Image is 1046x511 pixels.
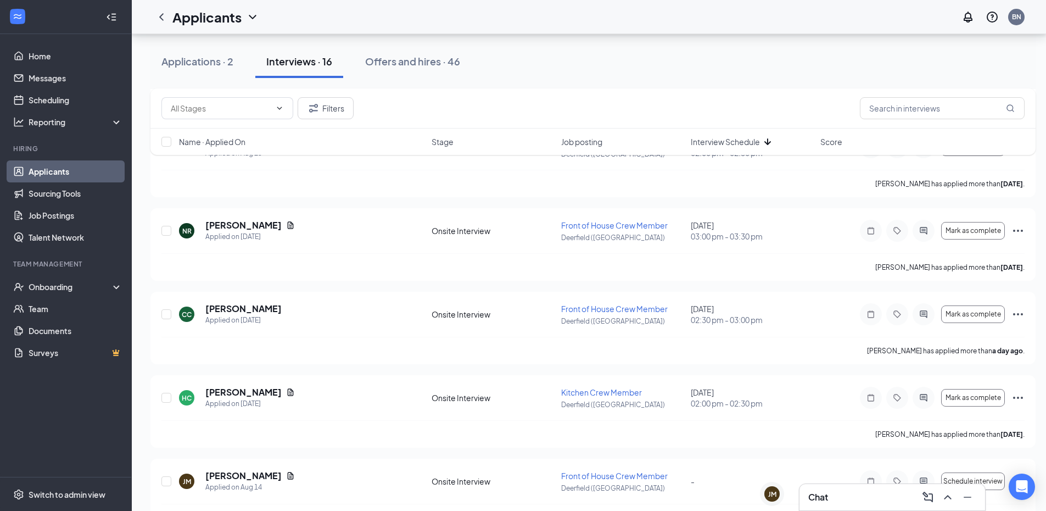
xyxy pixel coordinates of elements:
[941,389,1005,407] button: Mark as complete
[917,310,930,319] svg: ActiveChat
[561,220,668,230] span: Front of House Crew Member
[179,136,245,147] span: Name · Applied On
[13,259,120,269] div: Team Management
[961,491,974,504] svg: Minimize
[183,477,191,486] div: JM
[875,263,1025,272] p: [PERSON_NAME] has applied more than .
[29,45,122,67] a: Home
[1011,224,1025,237] svg: Ellipses
[992,347,1023,355] b: a day ago
[205,315,282,326] div: Applied on [DATE]
[205,386,282,398] h5: [PERSON_NAME]
[205,219,282,231] h5: [PERSON_NAME]
[29,182,122,204] a: Sourcing Tools
[182,310,192,319] div: CC
[286,221,295,230] svg: Document
[768,490,776,499] div: JM
[864,393,877,402] svg: Note
[561,316,684,326] p: Deerfield ([GEOGRAPHIC_DATA])
[286,471,295,480] svg: Document
[919,488,937,506] button: ComposeMessage
[941,222,1005,240] button: Mark as complete
[860,97,1025,119] input: Search in interviews
[864,477,877,486] svg: Note
[432,392,555,403] div: Onsite Interview
[561,387,642,397] span: Kitchen Crew Member
[155,10,168,24] svg: ChevronLeft
[13,489,24,500] svg: Settings
[106,12,117,23] svg: Collapse
[275,104,284,113] svg: ChevronDown
[941,491,954,504] svg: ChevronUp
[13,281,24,292] svg: UserCheck
[205,398,295,409] div: Applied on [DATE]
[939,488,956,506] button: ChevronUp
[961,10,975,24] svg: Notifications
[561,400,684,409] p: Deerfield ([GEOGRAPHIC_DATA])
[205,482,295,493] div: Applied on Aug 14
[432,476,555,487] div: Onsite Interview
[946,227,1001,235] span: Mark as complete
[921,491,935,504] svg: ComposeMessage
[691,387,814,409] div: [DATE]
[1000,180,1023,188] b: [DATE]
[941,473,1005,490] button: Schedule interview
[29,160,122,182] a: Applicants
[29,281,113,292] div: Onboarding
[1000,430,1023,438] b: [DATE]
[691,303,814,325] div: [DATE]
[691,231,814,242] span: 03:00 pm - 03:30 pm
[891,393,904,402] svg: Tag
[205,231,295,242] div: Applied on [DATE]
[13,116,24,127] svg: Analysis
[29,89,122,111] a: Scheduling
[432,309,555,320] div: Onsite Interview
[875,179,1025,188] p: [PERSON_NAME] has applied more than .
[205,470,282,482] h5: [PERSON_NAME]
[298,97,354,119] button: Filter Filters
[29,226,122,248] a: Talent Network
[561,471,668,481] span: Front of House Crew Member
[891,477,904,486] svg: Tag
[432,136,454,147] span: Stage
[365,54,460,68] div: Offers and hires · 46
[691,136,760,147] span: Interview Schedule
[761,135,774,148] svg: ArrowDown
[1000,263,1023,271] b: [DATE]
[808,491,828,503] h3: Chat
[946,394,1001,402] span: Mark as complete
[29,67,122,89] a: Messages
[1006,104,1015,113] svg: MagnifyingGlass
[917,226,930,235] svg: ActiveChat
[182,226,192,236] div: NR
[29,298,122,320] a: Team
[246,10,259,24] svg: ChevronDown
[943,477,1003,485] span: Schedule interview
[941,306,1005,323] button: Mark as complete
[161,54,233,68] div: Applications · 2
[917,393,930,402] svg: ActiveChat
[432,225,555,236] div: Onsite Interview
[182,393,192,403] div: HC
[986,10,999,24] svg: QuestionInfo
[29,116,123,127] div: Reporting
[864,226,877,235] svg: Note
[307,102,320,115] svg: Filter
[691,398,814,409] span: 02:00 pm - 02:30 pm
[12,11,23,22] svg: WorkstreamLogo
[867,346,1025,356] p: [PERSON_NAME] has applied more than .
[29,489,105,500] div: Switch to admin view
[917,477,930,486] svg: ActiveChat
[561,484,684,493] p: Deerfield ([GEOGRAPHIC_DATA])
[891,310,904,319] svg: Tag
[1011,391,1025,404] svg: Ellipses
[875,430,1025,439] p: [PERSON_NAME] has applied more than .
[171,102,271,114] input: All Stages
[172,8,242,26] h1: Applicants
[29,342,122,364] a: SurveysCrown
[29,320,122,342] a: Documents
[864,310,877,319] svg: Note
[1011,308,1025,321] svg: Ellipses
[29,204,122,226] a: Job Postings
